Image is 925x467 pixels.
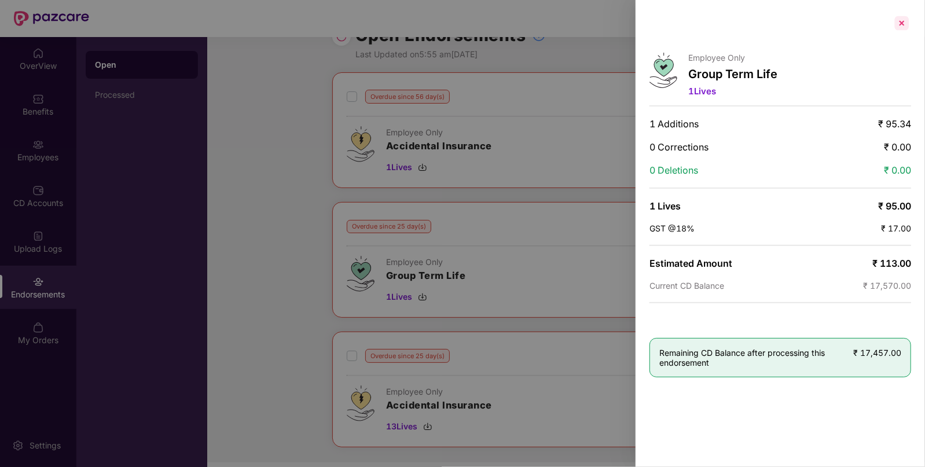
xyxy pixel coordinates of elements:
[872,258,911,269] span: ₹ 113.00
[649,258,732,269] span: Estimated Amount
[689,86,717,97] span: 1 Lives
[689,53,778,62] p: Employee Only
[649,223,695,233] span: GST @18%
[884,141,911,153] span: ₹ 0.00
[649,281,724,291] span: Current CD Balance
[881,223,911,233] span: ₹ 17.00
[878,118,911,130] span: ₹ 95.34
[659,348,853,367] span: Remaining CD Balance after processing this endorsement
[863,281,911,291] span: ₹ 17,570.00
[649,53,677,88] img: svg+xml;base64,PHN2ZyB4bWxucz0iaHR0cDovL3d3dy53My5vcmcvMjAwMC9zdmciIHdpZHRoPSI0Ny43MTQiIGhlaWdodD...
[689,67,778,81] p: Group Term Life
[853,348,901,358] span: ₹ 17,457.00
[878,200,911,212] span: ₹ 95.00
[649,200,681,212] span: 1 Lives
[884,164,911,176] span: ₹ 0.00
[649,164,698,176] span: 0 Deletions
[649,118,699,130] span: 1 Additions
[649,141,709,153] span: 0 Corrections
